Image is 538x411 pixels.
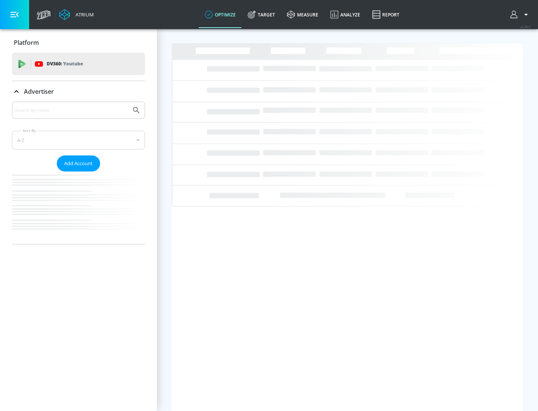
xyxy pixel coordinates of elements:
[12,131,145,149] div: A-Z
[59,9,94,20] a: Atrium
[12,53,145,75] div: DV360: Youtube
[14,38,39,47] p: Platform
[63,60,83,68] p: Youtube
[366,1,405,28] a: Report
[47,60,83,68] p: DV360:
[12,171,145,244] nav: list of Advertiser
[64,159,93,168] span: Add Account
[72,11,94,18] div: Atrium
[199,1,242,28] a: optimize
[15,105,128,115] input: Search by name
[520,25,531,29] span: v 4.28.0
[21,128,37,133] label: Sort By
[12,102,145,244] div: Advertiser
[281,1,324,28] a: measure
[24,87,54,96] p: Advertiser
[324,1,366,28] a: Analyze
[242,1,281,28] a: Target
[12,81,145,102] div: Advertiser
[12,32,145,53] div: Platform
[57,155,100,171] button: Add Account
